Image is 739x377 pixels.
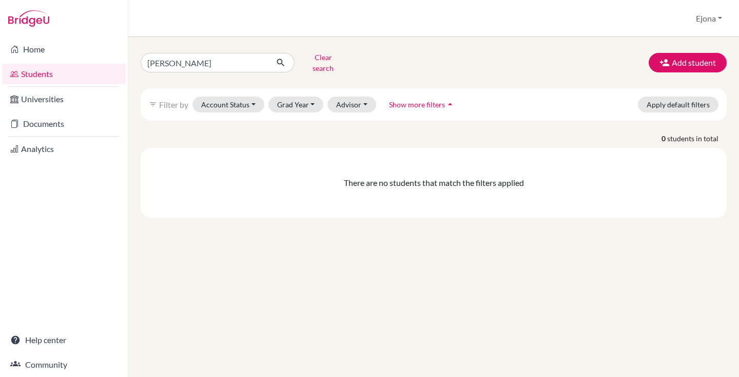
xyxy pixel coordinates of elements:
span: students in total [667,133,727,144]
a: Students [2,64,126,84]
button: Add student [649,53,727,72]
img: Bridge-U [8,10,49,27]
a: Help center [2,330,126,350]
span: Filter by [159,100,188,109]
a: Home [2,39,126,60]
button: Account Status [192,97,264,112]
input: Find student by name... [141,53,268,72]
div: There are no students that match the filters applied [149,177,718,189]
a: Universities [2,89,126,109]
span: Show more filters [389,100,445,109]
button: Grad Year [268,97,324,112]
i: filter_list [149,100,157,108]
strong: 0 [662,133,667,144]
a: Community [2,354,126,375]
a: Analytics [2,139,126,159]
i: arrow_drop_up [445,99,455,109]
button: Apply default filters [638,97,718,112]
a: Documents [2,114,126,134]
button: Advisor [327,97,376,112]
button: Clear search [295,49,352,76]
button: Ejona [691,9,727,28]
button: Show more filtersarrow_drop_up [380,97,464,112]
